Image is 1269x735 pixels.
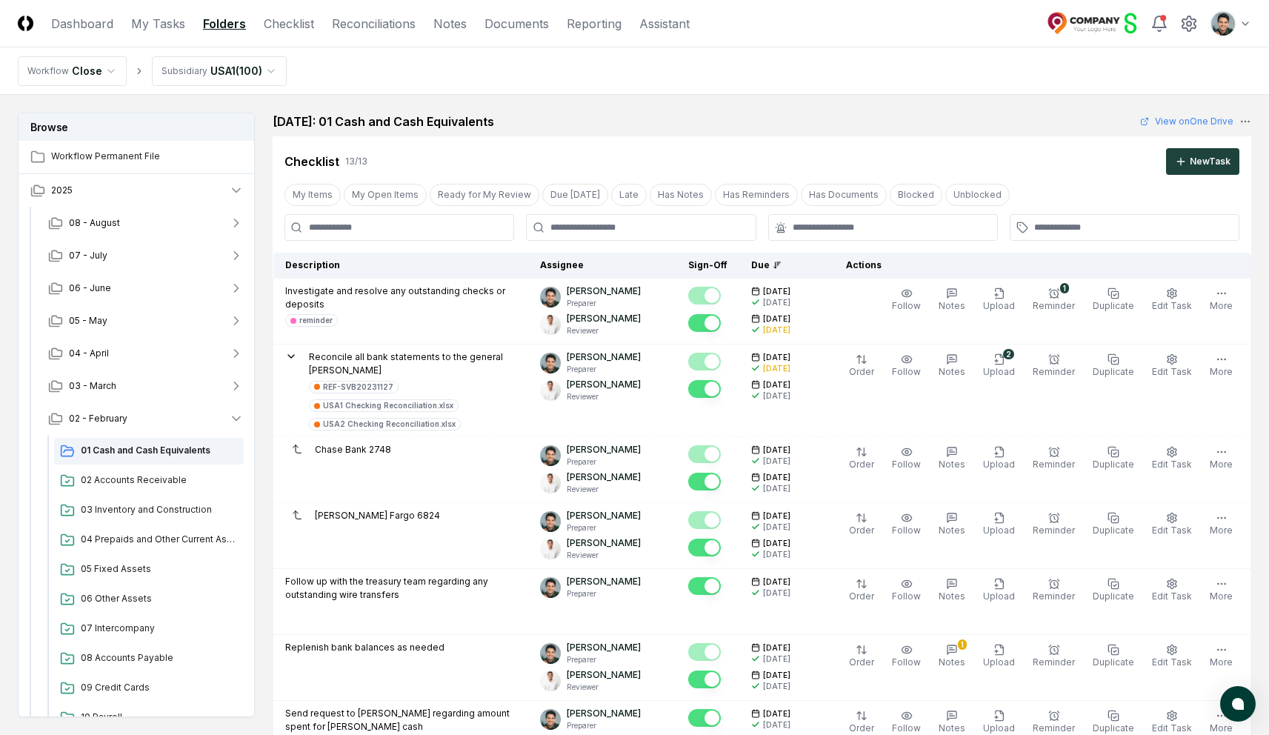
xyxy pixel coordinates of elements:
span: Duplicate [1093,722,1134,734]
span: [DATE] [763,670,790,681]
span: [DATE] [763,472,790,483]
a: 02 Accounts Receivable [54,468,244,494]
div: [DATE] [763,297,790,308]
button: Reminder [1030,443,1078,474]
button: Mark complete [688,511,721,529]
p: [PERSON_NAME] [567,350,641,364]
span: Upload [983,366,1015,377]
p: Reviewer [567,391,641,402]
button: Order [846,575,877,606]
div: 1 [1060,283,1069,293]
span: [DATE] [763,576,790,588]
button: Mark complete [688,709,721,727]
img: d09822cc-9b6d-4858-8d66-9570c114c672_b0bc35f1-fa8e-4ccc-bc23-b02c2d8c2b72.png [540,539,561,559]
img: d09822cc-9b6d-4858-8d66-9570c114c672_298d096e-1de5-4289-afae-be4cc58aa7ae.png [1211,12,1235,36]
a: 05 Fixed Assets [54,556,244,583]
button: Mark complete [688,671,721,688]
div: [DATE] [763,390,790,402]
button: Follow [889,641,924,672]
img: Sage Intacct Demo logo [1047,12,1139,36]
div: Checklist [284,153,339,170]
button: 03 - March [36,370,256,402]
button: Reminder [1030,509,1078,540]
span: Notes [939,525,965,536]
div: USA2 Checking Reconciliation.xlsx [323,419,456,430]
span: Order [849,591,874,602]
button: 1Reminder [1030,285,1078,316]
span: [DATE] [763,313,790,325]
p: Preparer [567,588,641,599]
button: Upload [980,509,1018,540]
div: [DATE] [763,681,790,692]
span: 03 - March [69,379,116,393]
button: Duplicate [1090,641,1137,672]
span: 02 - February [69,412,127,425]
span: Follow [892,656,921,668]
span: Duplicate [1093,591,1134,602]
button: Edit Task [1149,443,1195,474]
span: 06 - June [69,282,111,295]
span: Reminder [1033,525,1075,536]
span: Edit Task [1152,591,1192,602]
span: Reminder [1033,591,1075,602]
div: [DATE] [763,653,790,665]
a: Workflow Permanent File [19,141,256,173]
span: Edit Task [1152,366,1192,377]
div: Workflow [27,64,69,78]
button: Edit Task [1149,641,1195,672]
button: Mark complete [688,643,721,661]
a: Documents [484,15,549,33]
span: Follow [892,722,921,734]
button: Follow [889,443,924,474]
button: NewTask [1166,148,1239,175]
div: [DATE] [763,325,790,336]
span: Reminder [1033,300,1075,311]
span: Follow [892,459,921,470]
span: 06 Other Assets [81,592,238,605]
a: Checklist [264,15,314,33]
th: Description [273,253,529,279]
button: Follow [889,575,924,606]
span: [DATE] [763,445,790,456]
span: Follow [892,591,921,602]
span: Edit Task [1152,656,1192,668]
span: Order [849,722,874,734]
p: [PERSON_NAME] [567,312,641,325]
span: Reminder [1033,656,1075,668]
button: Reminder [1030,575,1078,606]
img: d09822cc-9b6d-4858-8d66-9570c114c672_b0bc35f1-fa8e-4ccc-bc23-b02c2d8c2b72.png [540,314,561,335]
span: [DATE] [763,379,790,390]
a: Reporting [567,15,622,33]
div: USA1 Checking Reconciliation.xlsx [323,400,453,411]
p: Follow up with the treasury team regarding any outstanding wire transfers [285,575,516,602]
span: Order [849,525,874,536]
button: Mark complete [688,353,721,370]
div: [DATE] [763,456,790,467]
a: Notes [433,15,467,33]
span: Upload [983,300,1015,311]
img: d09822cc-9b6d-4858-8d66-9570c114c672_298d096e-1de5-4289-afae-be4cc58aa7ae.png [540,643,561,664]
span: 04 Prepaids and Other Current Assets [81,533,238,546]
button: Order [846,641,877,672]
a: Folders [203,15,246,33]
a: 03 Inventory and Construction [54,497,244,524]
a: 10 Payroll [54,705,244,731]
button: Upload [980,575,1018,606]
a: 04 Prepaids and Other Current Assets [54,527,244,553]
button: Mark complete [688,473,721,490]
button: Notes [936,285,968,316]
h3: Browse [19,113,254,141]
button: Upload [980,443,1018,474]
span: 08 Accounts Payable [81,651,238,665]
button: Mark complete [688,539,721,556]
span: [DATE] [763,286,790,297]
span: Follow [892,300,921,311]
a: USA1 Checking Reconciliation.xlsx [309,399,459,412]
span: Reminder [1033,459,1075,470]
img: d09822cc-9b6d-4858-8d66-9570c114c672_b0bc35f1-fa8e-4ccc-bc23-b02c2d8c2b72.png [540,473,561,493]
button: More [1207,509,1236,540]
span: 04 - April [69,347,109,360]
a: 01 Cash and Cash Equivalents [54,438,244,465]
p: Preparer [567,364,641,375]
p: [PERSON_NAME] [567,378,641,391]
